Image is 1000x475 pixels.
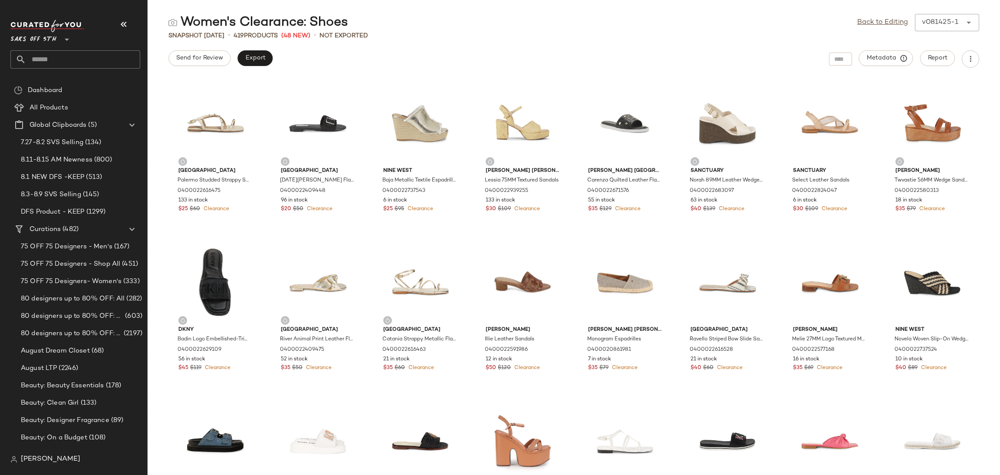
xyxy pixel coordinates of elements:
[79,398,97,408] span: (133)
[395,364,405,372] span: $60
[383,167,457,175] span: Nine West
[587,336,641,343] span: Monogram Espadrilles
[479,83,566,164] img: 0400022939255_LIGHTNATURAL
[305,206,332,212] span: Clearance
[485,177,559,185] span: Lessia 75MM Textured Sandals
[90,346,104,356] span: (68)
[383,326,457,334] span: [GEOGRAPHIC_DATA]
[168,14,348,31] div: Women's Clearance: Shoes
[234,33,244,39] span: 419
[703,364,714,372] span: $60
[792,187,837,195] span: 0400022824047
[30,120,86,130] span: Global Clipboards
[281,31,310,40] span: (48 New)
[486,205,496,213] span: $30
[245,55,265,62] span: Export
[820,206,847,212] span: Clearance
[280,177,354,185] span: [DATE][PERSON_NAME] Flat Sandals
[792,336,866,343] span: Melie 27MM Logo Textured Mules
[178,197,208,205] span: 133 in stock
[30,103,68,113] span: All Products
[30,224,61,234] span: Curations
[203,365,230,371] span: Clearance
[122,277,140,287] span: (333)
[895,205,905,213] span: $35
[804,364,813,372] span: $69
[895,356,923,363] span: 10 in stock
[21,155,92,165] span: 8.11-8.15 AM Newness
[168,50,230,66] button: Send for Review
[487,159,493,164] img: svg%3e
[77,450,95,460] span: (189)
[14,86,23,95] img: svg%3e
[21,450,77,460] span: Beauty: Trends LP
[21,172,84,182] span: 8.1 NEW DFS -KEEP
[109,416,124,426] span: (89)
[690,346,733,354] span: 0400022616528
[486,197,515,205] span: 133 in stock
[228,30,230,41] span: •
[587,346,631,354] span: 0400020861981
[180,159,185,164] img: svg%3e
[21,381,104,391] span: Beauty: Beauty Essentials
[283,318,288,323] img: svg%3e
[406,206,433,212] span: Clearance
[281,364,290,372] span: $35
[237,50,273,66] button: Export
[888,83,976,164] img: 0400022580313_MEDIUMBROWN
[715,365,743,371] span: Clearance
[895,346,937,354] span: 0400022737524
[792,177,849,185] span: Select Leather Sandals
[485,346,528,354] span: 0400022591986
[486,356,512,363] span: 12 in stock
[922,17,958,28] div: v081425-1
[21,138,83,148] span: 7.27-8.2 SVS Selling
[178,187,220,195] span: 0400022616475
[486,326,559,334] span: [PERSON_NAME]
[895,187,939,195] span: 0400022580313
[793,326,867,334] span: [PERSON_NAME]
[21,329,122,339] span: 80 designers up to 80% OFF: Women's
[178,346,221,354] span: 0400022629109
[234,31,278,40] div: Products
[87,433,106,443] span: (108)
[382,336,456,343] span: Catania Strappy Metallic Flat Sandals
[587,177,661,185] span: Carenza Quilted Leather Flat Sandals
[293,205,303,213] span: $50
[513,365,540,371] span: Clearance
[280,187,326,195] span: 0400022409448
[304,365,332,371] span: Clearance
[691,197,717,205] span: 63 in stock
[691,356,717,363] span: 21 in stock
[314,30,316,41] span: •
[168,31,224,40] span: Snapshot [DATE]
[10,456,17,463] img: svg%3e
[292,364,303,372] span: $50
[919,365,947,371] span: Clearance
[498,364,511,372] span: $120
[85,207,106,217] span: (1299)
[690,177,763,185] span: Norah 89MM Leather Wedge Sandals
[104,381,122,391] span: (178)
[283,159,288,164] img: svg%3e
[690,336,763,343] span: Ravello Striped Bow Slide Sandals
[897,159,902,164] img: svg%3e
[180,318,185,323] img: svg%3e
[805,205,818,213] span: $109
[21,277,122,287] span: 75 OFF 75 Designers- Women's
[691,205,701,213] span: $40
[895,336,968,343] span: Novela Woven Slip-On Wedge Sandals
[486,167,559,175] span: [PERSON_NAME] [PERSON_NAME]
[190,364,201,372] span: $119
[383,356,410,363] span: 21 in stock
[613,206,641,212] span: Clearance
[376,242,464,323] img: 0400022616463_SOFTGOLD
[382,346,426,354] span: 0400022616463
[280,346,324,354] span: 0400022409475
[815,365,842,371] span: Clearance
[485,187,528,195] span: 0400022939255
[171,242,259,323] img: 0400022629109_BLACK
[178,336,251,343] span: Badin Logo Embellished-Trim Flat Sandals
[407,365,434,371] span: Clearance
[81,190,99,200] span: (145)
